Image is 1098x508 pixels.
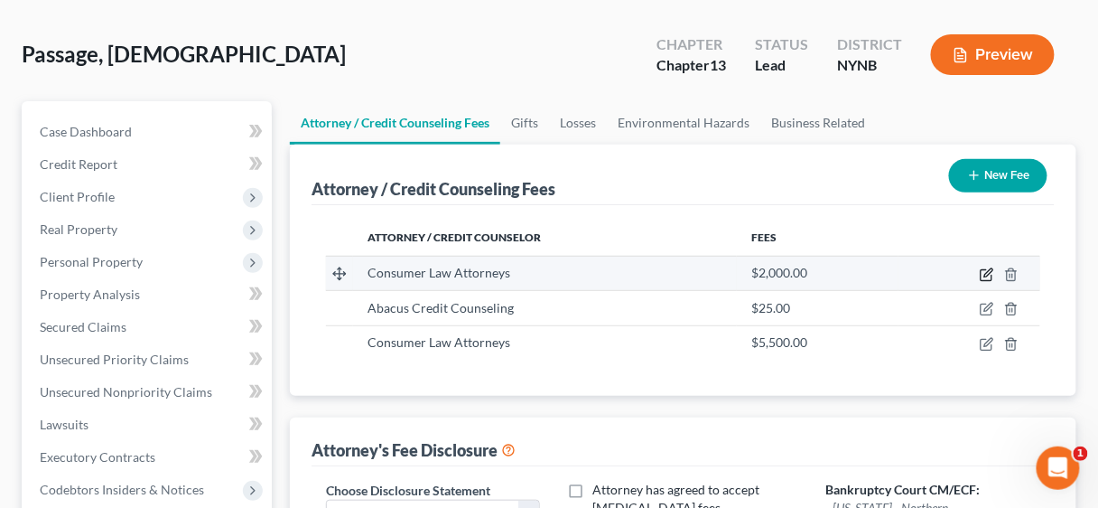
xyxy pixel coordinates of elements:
[40,254,143,269] span: Personal Property
[751,265,807,280] span: $2,000.00
[25,148,272,181] a: Credit Report
[40,352,189,367] span: Unsecured Priority Claims
[931,34,1055,75] button: Preview
[312,439,516,461] div: Attorney's Fee Disclosure
[22,41,346,67] span: Passage, [DEMOGRAPHIC_DATA]
[710,56,726,73] span: 13
[1074,447,1088,461] span: 1
[760,101,876,145] a: Business Related
[40,384,212,400] span: Unsecured Nonpriority Claims
[40,189,115,204] span: Client Profile
[837,34,902,55] div: District
[656,34,726,55] div: Chapter
[25,343,272,376] a: Unsecured Priority Claims
[40,287,140,302] span: Property Analysis
[368,300,514,315] span: Abacus Credit Counseling
[25,278,272,311] a: Property Analysis
[751,300,790,315] span: $25.00
[40,319,126,334] span: Secured Claims
[751,230,777,244] span: Fees
[368,265,510,280] span: Consumer Law Attorneys
[751,334,807,350] span: $5,500.00
[607,101,760,145] a: Environmental Hazards
[1037,447,1080,490] iframe: Intercom live chat
[326,481,490,500] label: Choose Disclosure Statement
[368,334,510,350] span: Consumer Law Attorneys
[40,449,155,465] span: Executory Contracts
[25,409,272,441] a: Lawsuits
[40,482,204,497] span: Codebtors Insiders & Notices
[549,101,607,145] a: Losses
[40,221,117,237] span: Real Property
[755,55,808,76] div: Lead
[500,101,549,145] a: Gifts
[40,156,117,172] span: Credit Report
[949,159,1047,193] button: New Fee
[290,101,500,145] a: Attorney / Credit Counseling Fees
[40,124,132,139] span: Case Dashboard
[755,34,808,55] div: Status
[368,230,541,244] span: Attorney / Credit Counselor
[25,116,272,148] a: Case Dashboard
[25,376,272,409] a: Unsecured Nonpriority Claims
[656,55,726,76] div: Chapter
[40,417,88,432] span: Lawsuits
[25,441,272,474] a: Executory Contracts
[25,311,272,343] a: Secured Claims
[312,178,555,200] div: Attorney / Credit Counseling Fees
[837,55,902,76] div: NYNB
